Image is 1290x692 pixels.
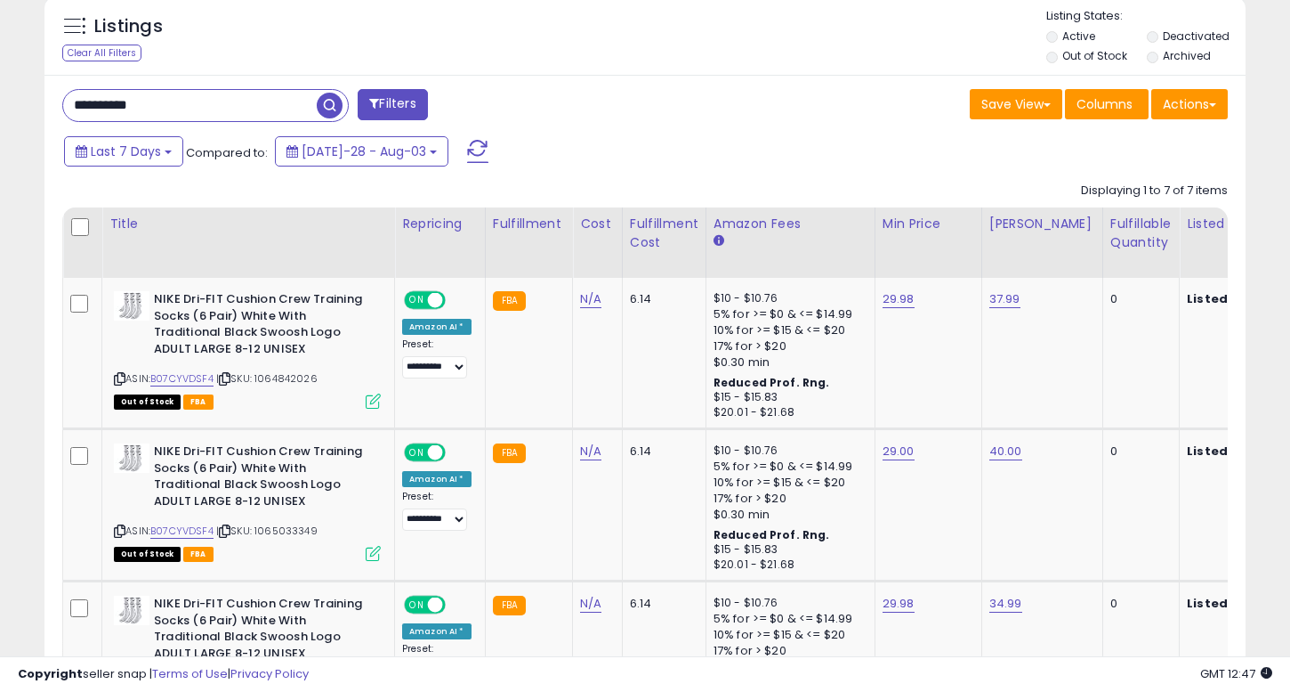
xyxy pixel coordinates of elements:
span: FBA [183,547,214,562]
a: B07CYVDSF4 [150,371,214,387]
b: Listed Price: [1187,443,1268,460]
div: 0 [1110,596,1165,612]
button: Actions [1151,89,1228,119]
div: Fulfillable Quantity [1110,215,1172,252]
div: ASIN: [114,444,381,559]
div: Clear All Filters [62,45,141,61]
div: Cost [580,215,615,233]
a: B07CYVDSF4 [150,524,214,539]
div: $0.30 min [714,354,861,370]
label: Archived [1163,48,1211,63]
b: Listed Price: [1187,595,1268,612]
div: Displaying 1 to 7 of 7 items [1081,183,1228,199]
div: Amazon AI * [402,471,472,487]
div: 0 [1110,291,1165,307]
p: Listing States: [1046,8,1246,25]
div: 10% for >= $15 & <= $20 [714,475,861,491]
span: OFF [443,293,472,308]
span: | SKU: 1064842026 [216,371,318,386]
a: 29.98 [883,290,915,308]
a: N/A [580,443,601,460]
span: ON [406,598,428,613]
span: Last 7 Days [91,142,161,160]
span: All listings that are currently out of stock and unavailable for purchase on Amazon [114,547,181,562]
div: Min Price [883,215,974,233]
span: | SKU: 1065033349 [216,524,318,538]
label: Active [1062,28,1095,44]
div: Preset: [402,491,472,531]
button: [DATE]-28 - Aug-03 [275,136,448,167]
span: Columns [1076,95,1133,113]
div: $10 - $10.76 [714,444,861,459]
div: $15 - $15.83 [714,390,861,405]
small: Amazon Fees. [714,233,724,249]
div: seller snap | | [18,666,309,683]
div: 6.14 [630,444,692,460]
div: Fulfillment [493,215,565,233]
b: NIKE Dri-FIT Cushion Crew Training Socks (6 Pair) White With Traditional Black Swoosh Logo ADULT ... [154,444,370,514]
div: Amazon Fees [714,215,867,233]
div: $10 - $10.76 [714,596,861,611]
b: NIKE Dri-FIT Cushion Crew Training Socks (6 Pair) White With Traditional Black Swoosh Logo ADULT ... [154,291,370,362]
b: NIKE Dri-FIT Cushion Crew Training Socks (6 Pair) White With Traditional Black Swoosh Logo ADULT ... [154,596,370,666]
img: 31yiWDNF62L._SL40_.jpg [114,291,149,321]
span: FBA [183,395,214,410]
a: 34.99 [989,595,1022,613]
b: Reduced Prof. Rng. [714,375,830,390]
div: $0.30 min [714,507,861,523]
div: $15 - $15.83 [714,542,861,558]
label: Out of Stock [1062,48,1127,63]
button: Columns [1065,89,1149,119]
div: Fulfillment Cost [630,215,698,252]
span: [DATE]-28 - Aug-03 [302,142,426,160]
div: 5% for >= $0 & <= $14.99 [714,611,861,627]
div: 17% for > $20 [714,338,861,354]
label: Deactivated [1163,28,1230,44]
div: $20.01 - $21.68 [714,405,861,420]
a: 29.00 [883,443,915,460]
a: Privacy Policy [230,665,309,682]
a: N/A [580,290,601,308]
small: FBA [493,291,526,311]
div: 10% for >= $15 & <= $20 [714,322,861,338]
b: Reduced Prof. Rng. [714,527,830,542]
a: 37.99 [989,290,1020,308]
small: FBA [493,444,526,463]
div: 10% for >= $15 & <= $20 [714,627,861,643]
div: ASIN: [114,291,381,407]
div: Preset: [402,338,472,379]
span: All listings that are currently out of stock and unavailable for purchase on Amazon [114,395,181,410]
a: 29.98 [883,595,915,613]
div: 5% for >= $0 & <= $14.99 [714,306,861,322]
div: 5% for >= $0 & <= $14.99 [714,459,861,475]
span: ON [406,445,428,460]
div: Amazon AI * [402,623,472,639]
div: 6.14 [630,596,692,612]
h5: Listings [94,14,163,39]
div: 6.14 [630,291,692,307]
span: 2025-08-11 12:47 GMT [1200,665,1272,682]
span: ON [406,293,428,308]
button: Last 7 Days [64,136,183,167]
a: 40.00 [989,443,1022,460]
div: 17% for > $20 [714,491,861,507]
span: OFF [443,445,472,460]
div: 0 [1110,444,1165,460]
div: Amazon AI * [402,319,472,335]
button: Filters [358,89,427,120]
a: N/A [580,595,601,613]
strong: Copyright [18,665,83,682]
div: Repricing [402,215,478,233]
div: [PERSON_NAME] [989,215,1095,233]
div: $10 - $10.76 [714,291,861,306]
img: 31yiWDNF62L._SL40_.jpg [114,596,149,625]
span: OFF [443,598,472,613]
img: 31yiWDNF62L._SL40_.jpg [114,444,149,473]
small: FBA [493,596,526,615]
div: $20.01 - $21.68 [714,558,861,573]
div: Title [109,215,387,233]
a: Terms of Use [152,665,228,682]
span: Compared to: [186,144,268,161]
button: Save View [970,89,1062,119]
b: Listed Price: [1187,290,1268,307]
